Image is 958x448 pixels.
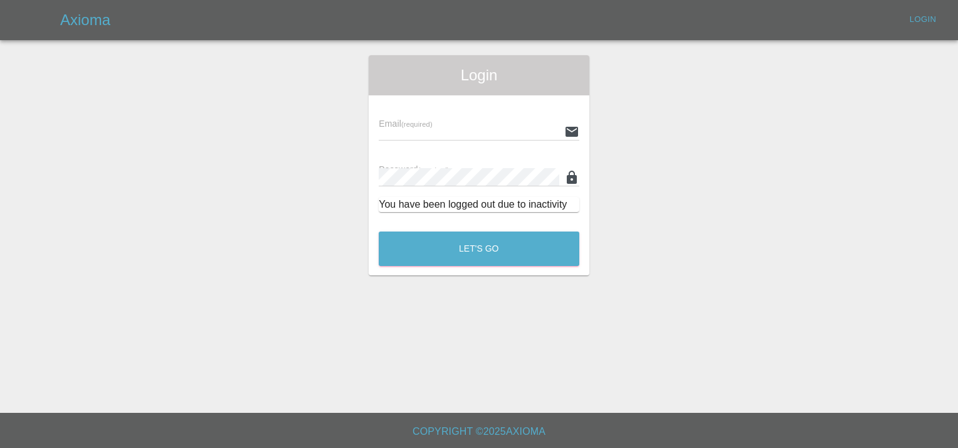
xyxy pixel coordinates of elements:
h5: Axioma [60,10,110,30]
h6: Copyright © 2025 Axioma [10,423,948,440]
small: (required) [418,166,450,174]
button: Let's Go [379,232,579,266]
div: You have been logged out due to inactivity [379,197,579,212]
span: Login [379,65,579,85]
a: Login [903,10,943,29]
span: Email [379,119,432,129]
span: Password [379,164,449,174]
small: (required) [401,120,433,128]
